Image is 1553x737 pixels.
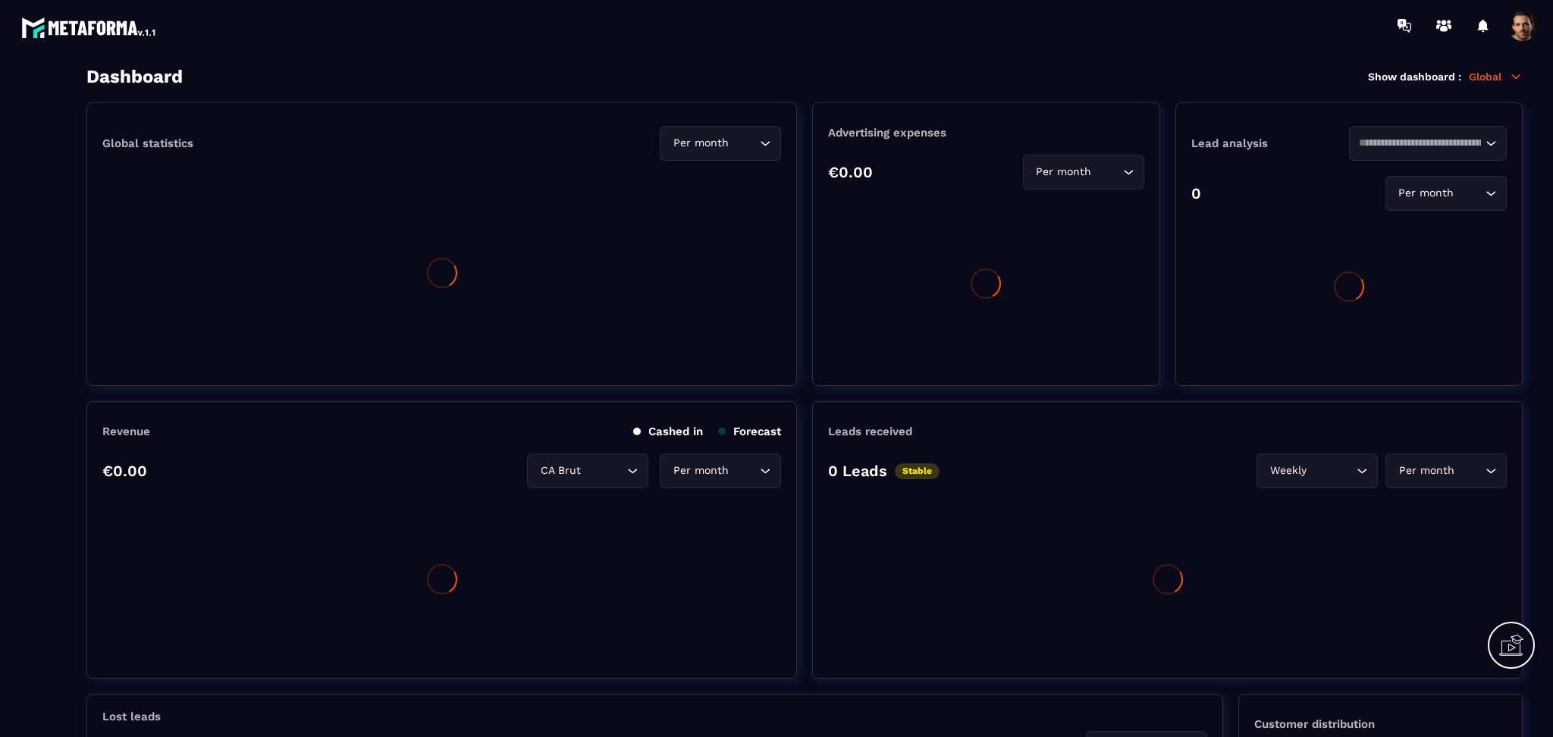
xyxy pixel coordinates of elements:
[1469,70,1523,83] p: Global
[1385,176,1507,211] div: Search for option
[537,463,584,479] span: CA Brut
[21,14,158,41] img: logo
[732,463,756,479] input: Search for option
[1257,453,1378,488] div: Search for option
[584,463,623,479] input: Search for option
[102,462,147,480] p: €0.00
[670,135,732,152] span: Per month
[828,425,912,438] p: Leads received
[895,463,940,479] p: Stable
[1457,463,1482,479] input: Search for option
[633,425,703,438] p: Cashed in
[718,425,781,438] p: Forecast
[732,135,756,152] input: Search for option
[1349,126,1507,161] div: Search for option
[670,463,732,479] span: Per month
[828,126,1144,140] p: Advertising expenses
[1191,136,1349,150] p: Lead analysis
[1310,463,1353,479] input: Search for option
[1095,164,1119,180] input: Search for option
[1395,463,1457,479] span: Per month
[1191,184,1201,202] p: 0
[1457,185,1482,202] input: Search for option
[660,126,781,161] div: Search for option
[828,163,873,181] p: €0.00
[1359,135,1482,152] input: Search for option
[102,425,150,438] p: Revenue
[1368,71,1461,83] p: Show dashboard :
[102,136,193,150] p: Global statistics
[527,453,648,488] div: Search for option
[1023,155,1144,190] div: Search for option
[828,462,887,480] p: 0 Leads
[1033,164,1095,180] span: Per month
[1385,453,1507,488] div: Search for option
[1395,185,1457,202] span: Per month
[102,710,161,723] p: Lost leads
[1266,463,1310,479] span: Weekly
[86,66,183,87] h3: Dashboard
[660,453,781,488] div: Search for option
[1254,717,1507,731] p: Customer distribution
